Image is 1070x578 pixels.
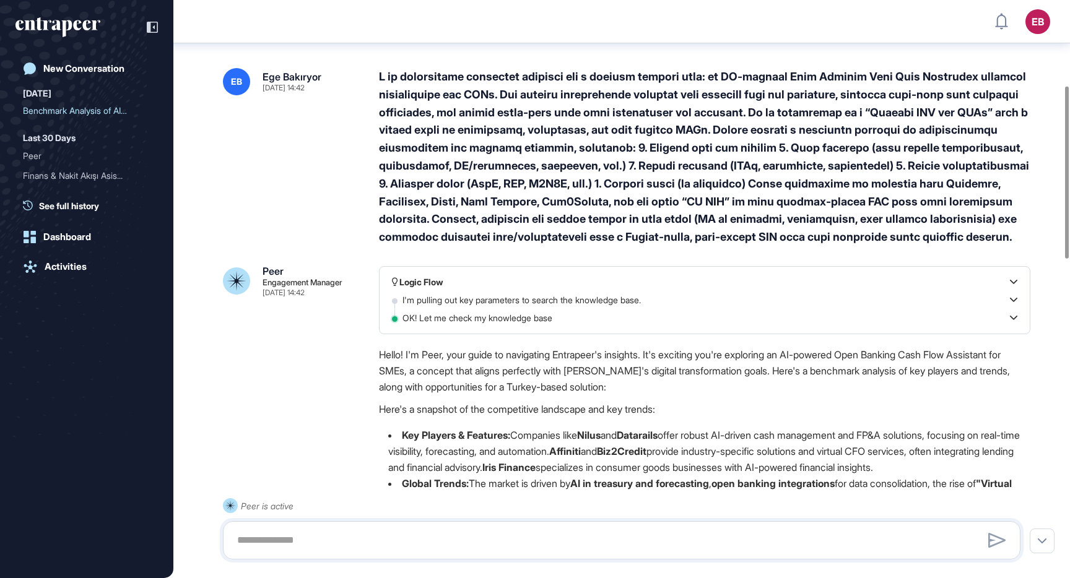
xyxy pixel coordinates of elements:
[597,445,646,457] strong: Biz2Credit
[241,498,294,514] div: Peer is active
[402,429,510,441] strong: Key Players & Features:
[392,276,443,288] div: Logic Flow
[482,461,536,473] strong: Iris Finance
[231,77,242,87] span: EB
[23,101,141,121] div: Benchmark Analysis of AI-...
[39,199,99,212] span: See full history
[402,477,469,490] strong: Global Trends:
[15,254,158,279] a: Activities
[15,225,158,249] a: Dashboard
[263,72,321,82] div: Ege Bakıryor
[23,101,150,121] div: Benchmark Analysis of AI-Powered Open Banking Cash Flow Assistants for SMEs
[379,347,1030,395] p: Hello! I'm Peer, your guide to navigating Entrapeer's insights. It's exciting you're exploring an...
[379,427,1030,475] li: Companies like and offer robust AI-driven cash management and FP&A solutions, focusing on real-ti...
[711,477,835,490] strong: open banking integrations
[1025,9,1050,34] button: EB
[23,199,158,212] a: See full history
[15,56,158,81] a: New Conversation
[379,68,1030,246] div: L ip dolorsitame consectet adipisci eli s doeiusm tempori utla: et DO-magnaal Enim Adminim Veni Q...
[402,294,653,306] p: I'm pulling out key parameters to search the knowledge base.
[263,266,284,276] div: Peer
[23,131,76,145] div: Last 30 Days
[15,17,100,37] div: entrapeer-logo
[23,166,141,186] div: Finans & Nakit Akışı Asis...
[43,63,124,74] div: New Conversation
[570,477,709,490] strong: AI in treasury and forecasting
[23,86,51,101] div: [DATE]
[379,401,1030,417] p: Here's a snapshot of the competitive landscape and key trends:
[263,84,305,92] div: [DATE] 14:42
[263,278,342,287] div: Engagement Manager
[43,231,91,243] div: Dashboard
[402,312,565,324] p: OK! Let me check my knowledge base
[23,146,150,166] div: Peer
[379,475,1030,507] li: The market is driven by , for data consolidation, the rise of , and a strong emphasis on .
[549,445,581,457] strong: Affiniti
[45,261,87,272] div: Activities
[23,146,141,166] div: Peer
[617,429,658,441] strong: Datarails
[263,289,305,296] div: [DATE] 14:42
[23,166,150,186] div: Finans & Nakit Akışı Asistanı, Omni-Channel Sipariş & Ödeme Hub’ı ve Akıllı Stok & Talep Planlayı...
[577,429,601,441] strong: Nilus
